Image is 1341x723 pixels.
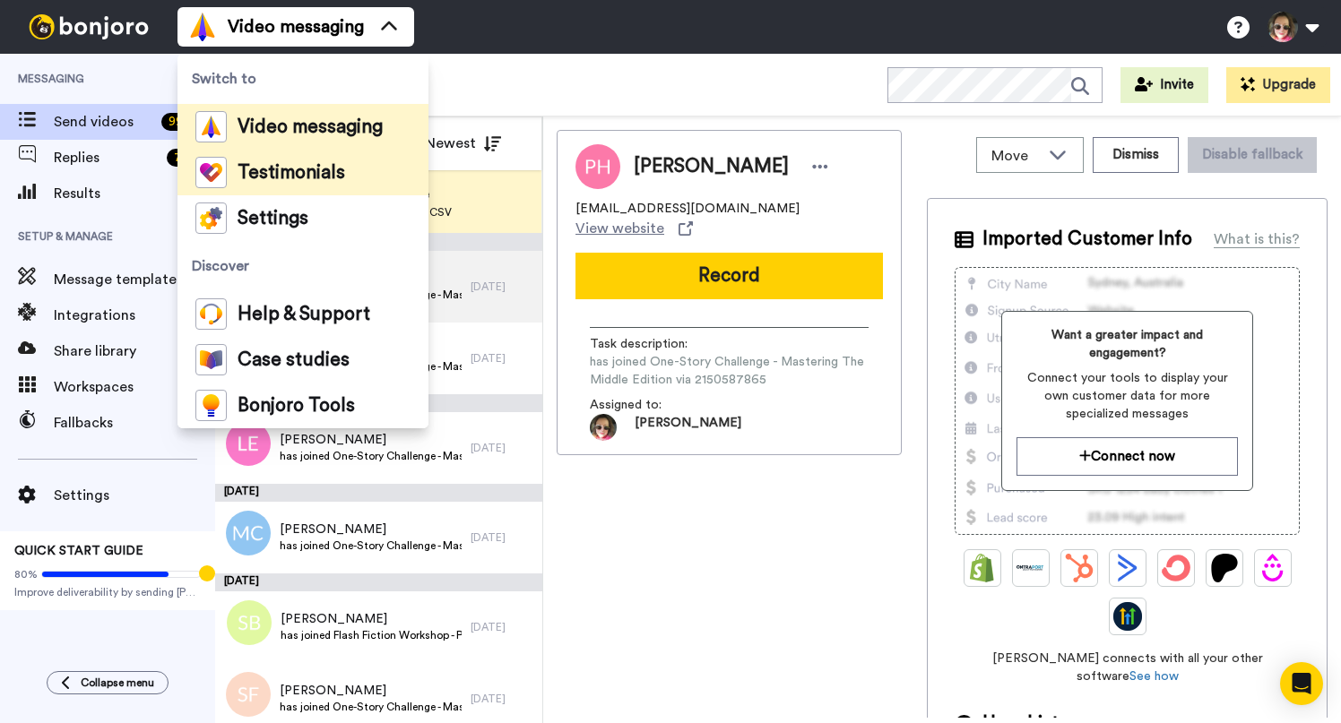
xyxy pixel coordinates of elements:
[177,150,428,195] a: Testimonials
[634,153,789,180] span: [PERSON_NAME]
[968,554,997,582] img: Shopify
[590,414,617,441] img: e3c0013a-8556-4f85-8b74-04597d17c44d-1524540510.jpg
[411,125,515,161] button: Newest
[575,218,664,239] span: View website
[238,118,383,136] span: Video messaging
[280,700,462,714] span: has joined One-Story Challenge - Mastering The Middle Edition via 2150587865
[54,376,215,398] span: Workspaces
[188,13,217,41] img: vm-color.svg
[471,692,533,706] div: [DATE]
[1129,670,1179,683] a: See how
[54,269,215,290] span: Message template
[1093,137,1179,173] button: Dismiss
[471,351,533,366] div: [DATE]
[238,306,370,323] span: Help & Support
[1017,369,1238,423] span: Connect your tools to display your own customer data for more specialized messages
[81,676,154,690] span: Collapse menu
[54,305,215,326] span: Integrations
[47,671,169,694] button: Collapse menu
[1188,137,1317,173] button: Disable fallback
[281,628,462,642] span: has joined Flash Fiction Workshop - Preview via 2150307313
[575,218,693,239] a: View website
[1065,554,1094,582] img: Hubspot
[54,111,154,133] span: Send videos
[177,54,428,104] span: Switch to
[1120,67,1208,103] button: Invite
[280,682,462,700] span: [PERSON_NAME]
[590,396,715,414] span: Assigned to:
[575,253,883,299] button: Record
[22,14,156,39] img: bj-logo-header-white.svg
[575,200,800,218] span: [EMAIL_ADDRESS][DOMAIN_NAME]
[280,449,462,463] span: has joined One-Story Challenge - Mastering The Middle Edition via 2150587865
[195,157,227,188] img: tm-color.svg
[177,383,428,428] a: Bonjoro Tools
[1017,437,1238,476] button: Connect now
[1280,662,1323,705] div: Open Intercom Messenger
[195,344,227,375] img: case-study-colored.svg
[54,485,215,506] span: Settings
[195,111,227,142] img: vm-color.svg
[177,241,428,291] span: Discover
[1113,602,1142,631] img: GoHighLevel
[471,280,533,294] div: [DATE]
[1210,554,1239,582] img: Patreon
[54,183,215,204] span: Results
[280,538,462,553] span: has joined One-Story Challenge - Mastering The Middle Edition via 2150587865
[281,610,462,628] span: [PERSON_NAME]
[226,511,271,555] img: mc.png
[991,145,1040,167] span: Move
[226,672,271,717] img: sf.png
[215,573,542,591] div: [DATE]
[471,441,533,455] div: [DATE]
[1017,326,1238,362] span: Want a greater impact and engagement?
[54,412,215,434] span: Fallbacks
[195,202,227,234] img: settings-colored.svg
[54,147,160,168] span: Replies
[1214,228,1300,250] div: What is this?
[1259,554,1287,582] img: Drip
[14,585,201,599] span: Improve deliverability by sending [PERSON_NAME]’s from your own email
[635,414,741,441] span: [PERSON_NAME]
[177,291,428,337] a: Help & Support
[228,14,364,39] span: Video messaging
[227,600,272,645] img: sb.png
[955,650,1300,685] span: [PERSON_NAME] connects with all your other software
[238,164,345,182] span: Testimonials
[161,113,197,131] div: 99 +
[590,335,715,353] span: Task description :
[177,337,428,383] a: Case studies
[195,298,227,330] img: help-and-support-colored.svg
[1113,554,1142,582] img: ActiveCampaign
[1226,67,1330,103] button: Upgrade
[1162,554,1190,582] img: ConvertKit
[226,421,271,466] img: le.png
[177,195,428,241] a: Settings
[982,226,1192,253] span: Imported Customer Info
[471,620,533,634] div: [DATE]
[238,210,308,228] span: Settings
[54,340,215,362] span: Share library
[215,484,542,502] div: [DATE]
[177,104,428,150] a: Video messaging
[238,397,355,415] span: Bonjoro Tools
[14,545,143,557] span: QUICK START GUIDE
[199,565,215,581] div: Tooltip anchor
[280,521,462,538] span: [PERSON_NAME]
[575,144,620,189] img: Image of Patricia Holloway
[167,149,197,167] div: 77
[590,353,869,389] span: has joined One-Story Challenge - Mastering The Middle Edition via 2150587865
[471,530,533,545] div: [DATE]
[1017,554,1045,582] img: Ontraport
[238,351,350,369] span: Case studies
[195,390,227,421] img: bj-tools-colored.svg
[14,567,38,581] span: 80%
[280,431,462,449] span: [PERSON_NAME]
